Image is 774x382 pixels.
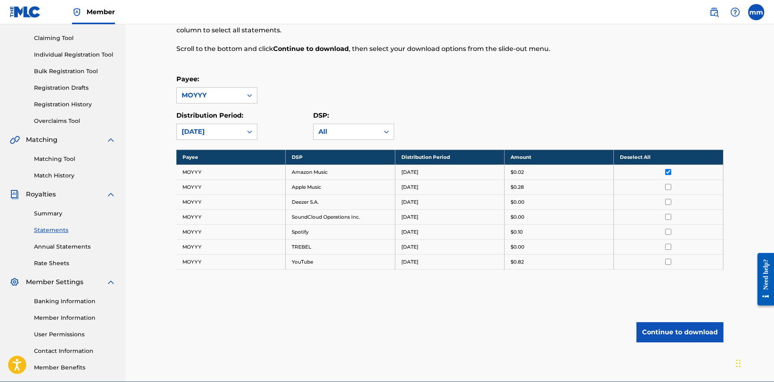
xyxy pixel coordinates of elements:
td: [DATE] [395,224,504,239]
a: Individual Registration Tool [34,51,116,59]
td: MOYYY [176,209,286,224]
a: Member Information [34,314,116,322]
img: Royalties [10,190,19,199]
img: MLC Logo [10,6,41,18]
th: Deselect All [614,150,723,165]
p: $0.28 [511,184,524,191]
button: Continue to download [636,322,723,342]
a: Overclaims Tool [34,117,116,125]
label: DSP: [313,112,329,119]
a: Banking Information [34,297,116,306]
th: Amount [504,150,613,165]
p: Scroll to the bottom and click , then select your download options from the slide-out menu. [176,44,598,54]
td: [DATE] [395,194,504,209]
p: In the Select column, check the box(es) for any statements you would like to download or click at... [176,16,598,35]
a: Public Search [706,4,722,20]
a: Matching Tool [34,155,116,163]
td: Amazon Music [286,165,395,179]
img: expand [106,135,116,145]
p: $0.82 [511,258,524,266]
a: Claiming Tool [34,34,116,42]
td: [DATE] [395,254,504,269]
img: search [709,7,719,17]
img: Member Settings [10,277,19,287]
th: Payee [176,150,286,165]
div: All [318,127,374,137]
td: [DATE] [395,165,504,179]
a: Registration Drafts [34,84,116,92]
td: MOYYY [176,165,286,179]
p: $0.00 [511,243,524,251]
td: [DATE] [395,179,504,194]
span: Royalties [26,190,56,199]
span: Member Settings [26,277,83,287]
label: Payee: [176,75,199,83]
div: [DATE] [182,127,238,137]
img: Matching [10,135,20,145]
a: Match History [34,171,116,180]
div: Help [727,4,743,20]
p: $0.00 [511,198,524,206]
a: Contact Information [34,347,116,355]
td: YouTube [286,254,395,269]
iframe: Chat Widget [734,343,774,382]
label: Distribution Period: [176,112,243,119]
td: [DATE] [395,209,504,224]
p: $0.00 [511,213,524,221]
a: Registration History [34,100,116,109]
th: DSP [286,150,395,165]
img: expand [106,190,116,199]
td: TREBEL [286,239,395,254]
iframe: Resource Center [751,236,774,323]
a: Rate Sheets [34,259,116,268]
th: Distribution Period [395,150,504,165]
td: MOYYY [176,179,286,194]
p: $0.02 [511,169,524,176]
img: help [730,7,740,17]
td: MOYYY [176,239,286,254]
td: [DATE] [395,239,504,254]
img: Top Rightsholder [72,7,82,17]
a: Statements [34,226,116,234]
img: expand [106,277,116,287]
span: Matching [26,135,57,145]
div: User Menu [748,4,764,20]
div: MOYYY [182,91,238,100]
div: Arrastrar [736,351,741,376]
td: Spotify [286,224,395,239]
span: Member [87,7,115,17]
a: Bulk Registration Tool [34,67,116,76]
td: Apple Music [286,179,395,194]
td: Deezer S.A. [286,194,395,209]
p: $0.10 [511,228,523,236]
div: Widget de chat [734,343,774,382]
a: Summary [34,209,116,218]
strong: Continue to download [273,45,349,53]
td: SoundCloud Operations Inc. [286,209,395,224]
a: Annual Statements [34,243,116,251]
a: User Permissions [34,330,116,339]
td: MOYYY [176,224,286,239]
a: Member Benefits [34,363,116,372]
td: MOYYY [176,194,286,209]
td: MOYYY [176,254,286,269]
